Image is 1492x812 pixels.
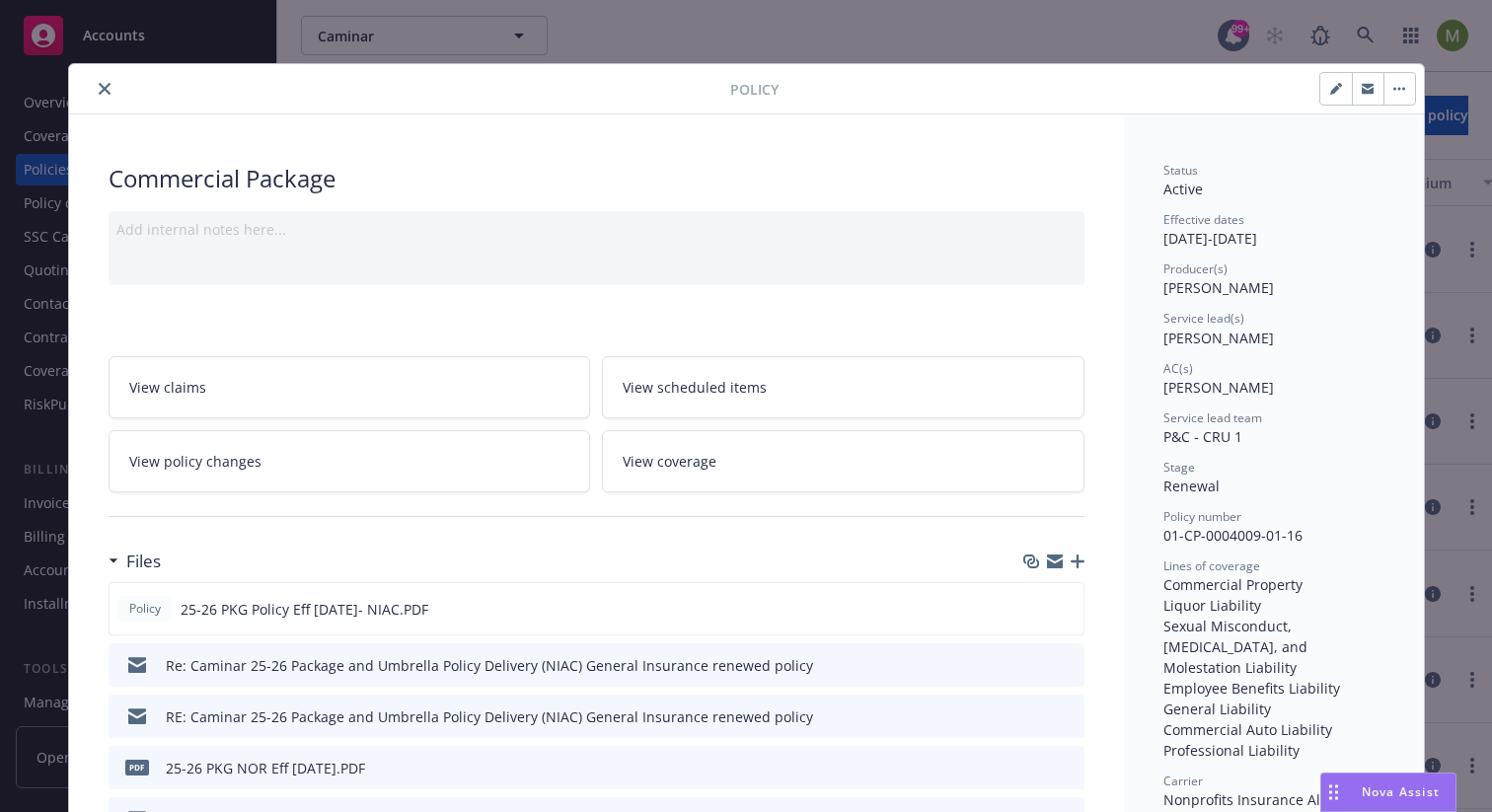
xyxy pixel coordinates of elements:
button: download file [1027,706,1043,727]
div: Re: Caminar 25-26 Package and Umbrella Policy Delivery (NIAC) General Insurance renewed policy [166,655,813,676]
a: View claims [109,356,591,418]
button: preview file [1059,758,1077,778]
span: Active [1163,180,1203,198]
div: Sexual Misconduct, [MEDICAL_DATA], and Molestation Liability [1163,616,1384,678]
span: Stage [1163,459,1195,476]
span: Service lead(s) [1163,310,1244,327]
span: [PERSON_NAME] [1163,378,1274,397]
div: [DATE] - [DATE] [1163,211,1384,249]
span: Policy [730,79,779,100]
span: Effective dates [1163,211,1244,228]
span: Renewal [1163,477,1220,495]
button: download file [1026,599,1042,620]
button: download file [1027,655,1043,676]
span: Nova Assist [1362,783,1440,800]
span: Carrier [1163,773,1203,789]
div: 25-26 PKG NOR Eff [DATE].PDF [166,758,365,778]
div: Files [109,549,161,574]
a: View coverage [602,430,1084,492]
button: preview file [1059,655,1077,676]
span: [PERSON_NAME] [1163,329,1274,347]
div: Add internal notes here... [116,219,1077,240]
span: P&C - CRU 1 [1163,427,1242,446]
button: close [93,77,116,101]
span: Policy number [1163,508,1241,525]
span: View scheduled items [623,377,767,398]
div: Employee Benefits Liability [1163,678,1384,699]
div: General Liability [1163,699,1384,719]
span: Service lead team [1163,409,1262,426]
span: AC(s) [1163,360,1193,377]
span: Lines of coverage [1163,557,1260,574]
span: Status [1163,162,1198,179]
span: View policy changes [129,451,261,472]
span: View coverage [623,451,716,472]
div: Commercial Auto Liability [1163,719,1384,740]
span: 25-26 PKG Policy Eff [DATE]- NIAC.PDF [181,599,428,620]
div: Commercial Property [1163,574,1384,595]
h3: Files [126,549,161,574]
div: Commercial Package [109,162,1084,195]
button: Nova Assist [1320,773,1456,812]
div: Liquor Liability [1163,595,1384,616]
div: Drag to move [1321,774,1346,811]
span: View claims [129,377,206,398]
div: Professional Liability [1163,740,1384,761]
span: Producer(s) [1163,260,1228,277]
div: RE: Caminar 25-26 Package and Umbrella Policy Delivery (NIAC) General Insurance renewed policy [166,706,813,727]
button: download file [1027,758,1043,778]
button: preview file [1059,706,1077,727]
span: PDF [125,760,149,775]
a: View scheduled items [602,356,1084,418]
span: [PERSON_NAME] [1163,278,1274,297]
span: Policy [125,600,165,618]
button: preview file [1058,599,1076,620]
a: View policy changes [109,430,591,492]
span: 01-CP-0004009-01-16 [1163,526,1303,545]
